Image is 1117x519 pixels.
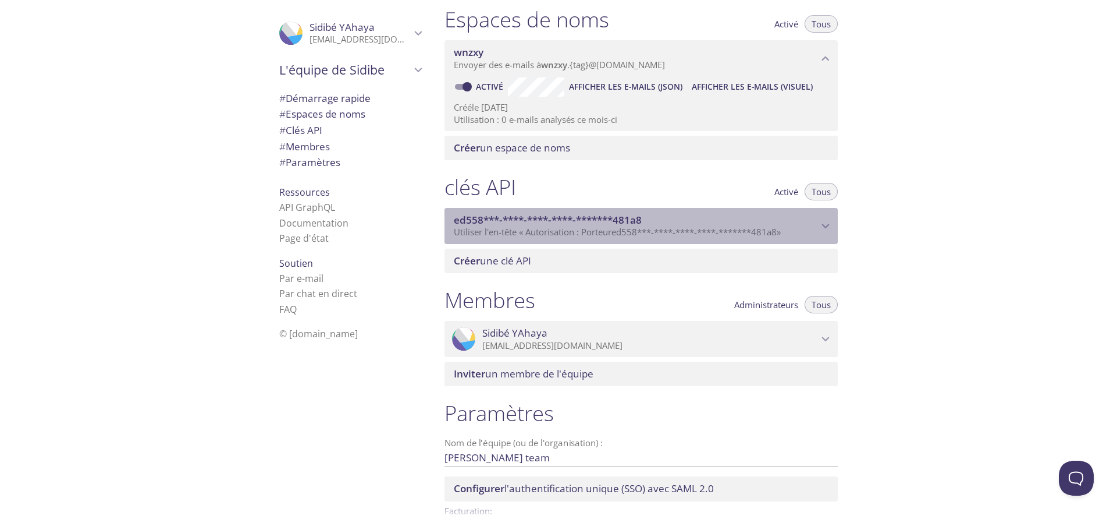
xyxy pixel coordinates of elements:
[454,226,611,238] font: Utiliser l'en-tête « Autorisation : Porteur
[286,91,371,105] font: Démarrage rapide
[444,40,838,76] div: espace de noms wnzxy
[270,55,431,85] div: L'équipe de Sidibe
[444,476,838,501] div: Configurer SSO
[444,437,603,449] font: Nom de l'équipe (ou de l'organisation) :
[589,59,665,70] font: @[DOMAIN_NAME]
[805,183,838,200] button: Tous
[279,140,286,153] font: #
[1059,461,1094,496] iframe: Aide Scout Beacon - Ouvrir
[310,33,450,45] font: [EMAIL_ADDRESS][DOMAIN_NAME]
[777,226,781,238] font: »
[482,326,510,340] font: Sidibé
[270,154,431,171] div: Paramètres de l'équipe
[279,201,335,214] a: API GraphQL
[734,299,798,310] font: Administrateurs
[279,123,286,137] font: #
[692,81,813,92] font: Afficher les e-mails (visuel)
[286,107,365,121] font: Espaces de noms
[767,15,805,33] button: Activé
[279,156,286,169] font: #
[270,90,431,107] div: Démarrage rapide
[570,59,589,70] font: {tag}
[444,321,838,357] div: Sidibé YAhaya
[454,482,504,495] font: Configurer
[569,81,682,92] font: Afficher les e-mails (JSON)
[270,139,431,155] div: Membres
[444,398,554,428] font: Paramètres
[482,340,622,351] font: [EMAIL_ADDRESS][DOMAIN_NAME]
[444,362,838,386] div: Inviter un membre de l'équipe
[444,5,609,34] font: Espaces de noms
[444,136,838,160] div: Créer un espace de noms
[279,186,330,199] font: Ressources
[339,20,375,34] font: YAhaya
[480,254,531,267] font: une clé API
[279,217,348,230] a: Documentation
[454,114,617,125] font: Utilisation : 0 e-mails analysés ce mois-ci
[279,287,357,300] font: Par chat en direct
[454,367,485,380] font: Inviter
[485,367,593,380] font: un membre de l'équipe
[286,156,340,169] font: Paramètres
[454,45,483,59] font: wnzxy
[454,141,480,154] font: Créer
[812,299,831,310] font: Tous
[286,140,330,153] font: Membres
[279,257,313,270] font: Soutien
[687,77,817,96] button: Afficher les e-mails (visuel)
[774,186,798,197] font: Activé
[512,326,547,340] font: YAhaya
[279,272,323,285] font: Par e-mail
[454,254,480,267] font: Créer
[812,186,831,197] font: Tous
[476,81,503,92] font: Activé
[805,296,838,313] button: Tous
[541,59,567,70] font: wnzxy
[270,122,431,139] div: Clés API
[454,101,472,113] font: Créé
[279,327,358,340] font: © [DOMAIN_NAME]
[812,18,831,30] font: Tous
[444,285,535,315] font: Membres
[279,91,286,105] font: #
[504,482,714,495] font: l'authentification unique (SSO) avec SAML 2.0
[279,61,385,78] font: L'équipe de Sidibe
[270,14,431,52] div: Sidibé YAhaya
[286,123,322,137] font: Clés API
[472,101,508,113] font: le [DATE]
[774,18,798,30] font: Activé
[270,106,431,122] div: Espaces de noms
[564,77,687,96] button: Afficher les e-mails (JSON)
[279,107,286,121] font: #
[444,249,838,273] div: Créer une clé API
[310,20,337,34] font: Sidibé
[279,303,297,316] font: FAQ
[567,59,570,70] font: .
[444,172,516,202] font: clés API
[767,183,805,200] button: Activé
[805,15,838,33] button: Tous
[279,232,329,245] a: Page d'état
[727,296,805,313] button: Administrateurs
[454,59,541,70] font: Envoyer des e-mails à
[480,141,570,154] font: un espace de noms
